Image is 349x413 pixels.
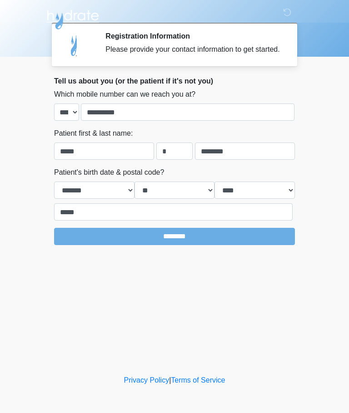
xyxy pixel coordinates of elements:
[54,77,295,85] h2: Tell us about you (or the patient if it's not you)
[54,128,133,139] label: Patient first & last name:
[105,44,281,55] div: Please provide your contact information to get started.
[169,376,171,384] a: |
[61,32,88,59] img: Agent Avatar
[45,7,100,30] img: Hydrate IV Bar - Arcadia Logo
[54,89,195,100] label: Which mobile number can we reach you at?
[54,167,164,178] label: Patient's birth date & postal code?
[124,376,170,384] a: Privacy Policy
[171,376,225,384] a: Terms of Service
